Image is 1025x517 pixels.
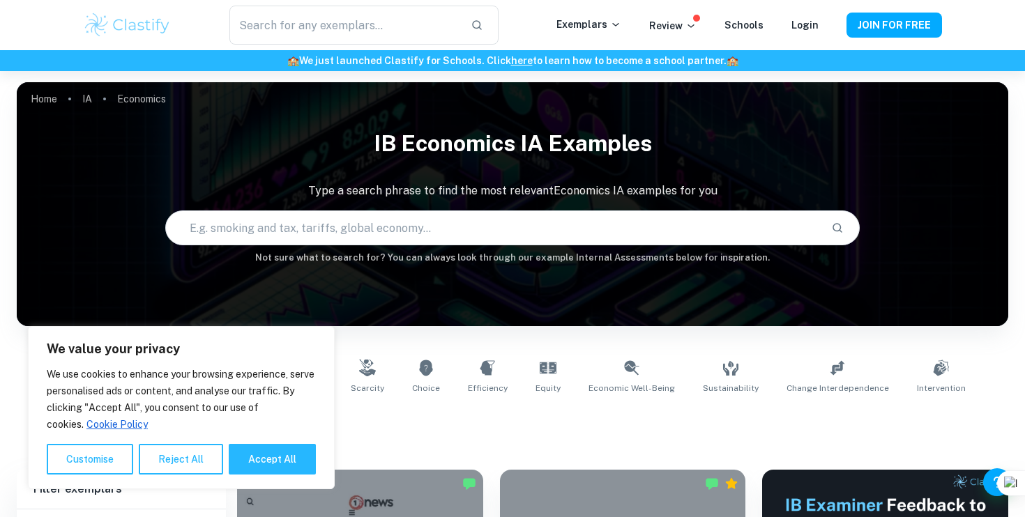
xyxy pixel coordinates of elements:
[556,17,621,32] p: Exemplars
[983,468,1011,496] button: Help and Feedback
[826,216,849,240] button: Search
[724,477,738,491] div: Premium
[705,477,719,491] img: Marked
[703,382,759,394] span: Sustainability
[31,89,57,109] a: Home
[536,382,561,394] span: Equity
[589,382,675,394] span: Economic Well-Being
[351,382,384,394] span: Scarcity
[83,11,172,39] img: Clastify logo
[47,444,133,474] button: Customise
[47,366,316,433] p: We use cookies to enhance your browsing experience, serve personalised ads or content, and analys...
[3,53,1022,68] h6: We just launched Clastify for Schools. Click to learn how to become a school partner.
[724,20,764,31] a: Schools
[791,20,819,31] a: Login
[17,183,1008,199] p: Type a search phrase to find the most relevant Economics IA examples for you
[287,55,299,66] span: 🏫
[66,411,959,436] h1: All Economics IA Examples
[229,6,460,45] input: Search for any exemplars...
[787,382,889,394] span: Change Interdependence
[117,91,166,107] p: Economics
[412,382,440,394] span: Choice
[468,382,508,394] span: Efficiency
[166,208,819,247] input: E.g. smoking and tax, tariffs, global economy...
[649,18,697,33] p: Review
[82,89,92,109] a: IA
[139,444,223,474] button: Reject All
[511,55,533,66] a: here
[462,477,476,491] img: Marked
[86,418,149,431] a: Cookie Policy
[846,13,942,38] button: JOIN FOR FREE
[229,444,316,474] button: Accept All
[17,251,1008,265] h6: Not sure what to search for? You can always look through our example Internal Assessments below f...
[17,470,226,509] h6: Filter exemplars
[917,382,966,394] span: Intervention
[47,341,316,357] p: We value your privacy
[727,55,738,66] span: 🏫
[17,121,1008,166] h1: IB Economics IA examples
[28,326,335,489] div: We value your privacy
